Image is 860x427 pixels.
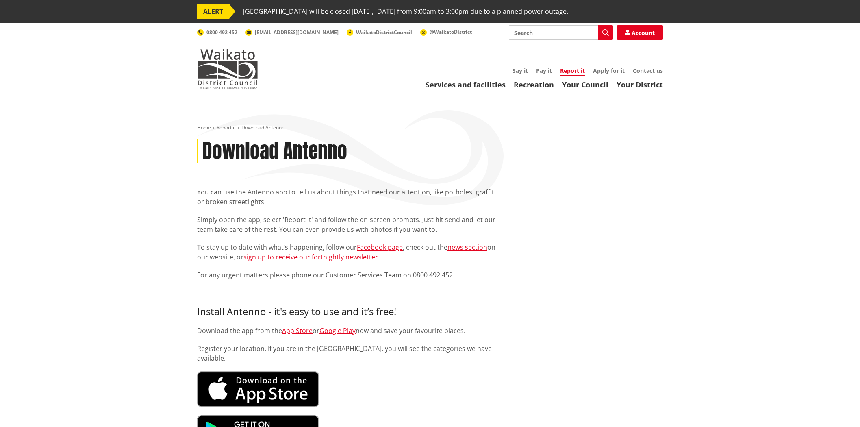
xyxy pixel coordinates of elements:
[197,187,504,207] p: You can use the Antenno app to tell us about things that need our attention, like potholes, graff...
[617,80,663,89] a: Your District
[513,67,528,74] a: Say it
[217,124,236,131] a: Report it
[426,80,506,89] a: Services and facilities
[347,29,412,36] a: WaikatoDistrictCouncil
[197,326,504,335] p: Download the app from the or now and save your favourite places.
[593,67,625,74] a: Apply for it
[357,243,403,252] a: Facebook page
[633,67,663,74] a: Contact us
[206,29,237,36] span: 0800 492 452
[197,371,319,407] img: Apple Store icon
[447,243,487,252] a: news section
[197,124,211,131] a: Home
[514,80,554,89] a: Recreation
[319,326,356,335] a: Google Play
[197,242,504,262] p: To stay up to date with what’s happening, follow our , check out the on our website, or .
[509,25,613,40] input: Search input
[202,139,347,163] h1: Download Antenno
[197,270,504,280] p: For any urgent matters please phone our Customer Services Team on 0800 492 452.
[245,29,339,36] a: [EMAIL_ADDRESS][DOMAIN_NAME]
[356,29,412,36] span: WaikatoDistrictCouncil
[197,4,229,19] span: ALERT
[420,28,472,35] a: @WaikatoDistrict
[197,29,237,36] a: 0800 492 452
[197,344,504,363] p: Register your location. If you are in the [GEOGRAPHIC_DATA], you will see the categories we have ...
[617,25,663,40] a: Account
[560,67,585,76] a: Report it
[241,124,284,131] span: Download Antenno
[282,326,313,335] a: App Store
[197,49,258,89] img: Waikato District Council - Te Kaunihera aa Takiwaa o Waikato
[243,4,568,19] span: [GEOGRAPHIC_DATA] will be closed [DATE], [DATE] from 9:00am to 3:00pm due to a planned power outage.
[197,306,663,318] h3: Install Antenno - it's easy to use and it’s free!
[430,28,472,35] span: @WaikatoDistrict
[536,67,552,74] a: Pay it
[255,29,339,36] span: [EMAIL_ADDRESS][DOMAIN_NAME]
[197,124,663,131] nav: breadcrumb
[197,215,504,234] p: Simply open the app, select 'Report it' and follow the on-screen prompts. Just hit send and let o...
[562,80,608,89] a: Your Council
[243,253,378,261] a: sign up to receive our fortnightly newsletter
